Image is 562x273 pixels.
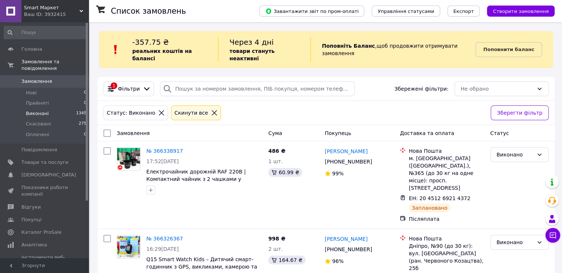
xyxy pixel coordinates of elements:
span: 0 [84,131,86,138]
div: , щоб продовжити отримувати замовлення [310,37,476,62]
a: Створити замовлення [480,8,555,14]
span: 2 шт. [268,246,283,252]
span: Статус [490,130,509,136]
span: Показники роботи компанії [21,184,68,198]
a: Електрочайник дорожній RAF 220В | Компактний чайник з 2 чашками у комплекті [146,169,246,189]
div: Виконано [497,238,534,246]
input: Пошук за номером замовлення, ПІБ покупця, номером телефону, Email, номером накладної [160,81,355,96]
div: Не обрано [461,85,534,93]
span: Через 4 дні [229,38,274,47]
span: 1345 [76,110,86,117]
span: 1 шт. [268,158,283,164]
button: Чат з покупцем [545,228,560,243]
a: [PERSON_NAME] [325,235,368,243]
span: Створити замовлення [493,9,549,14]
span: Збережені фільтри: [394,85,448,92]
span: ЕН: 20 4512 6921 4372 [409,195,470,201]
div: 60.99 ₴ [268,168,302,177]
span: [DEMOGRAPHIC_DATA] [21,172,76,178]
span: Замовлення [21,78,52,85]
span: 0 [84,90,86,96]
span: Каталог ProSale [21,229,61,236]
button: Завантажити звіт по пром-оплаті [259,6,364,17]
span: Управління статусами [378,9,434,14]
span: Покупці [21,216,41,223]
div: Cкинути все [173,109,210,117]
a: [PERSON_NAME] [325,148,368,155]
button: Створити замовлення [487,6,555,17]
span: 0 [84,100,86,107]
input: Пошук [4,26,87,39]
span: 486 ₴ [268,148,285,154]
span: Скасовані [26,121,51,127]
span: Товари та послуги [21,159,68,166]
span: Повідомлення [21,146,57,153]
span: Оплачені [26,131,49,138]
span: Завантажити звіт по пром-оплаті [265,8,358,14]
span: Виконані [26,110,49,117]
span: 96% [332,258,344,264]
span: Головна [21,46,42,53]
a: Фото товару [117,235,140,259]
span: Прийняті [26,100,49,107]
span: 998 ₴ [268,236,285,242]
a: № 366338917 [146,148,183,154]
span: -357.75 ₴ [132,38,169,47]
div: Ваш ID: 3932415 [24,11,89,18]
div: Нова Пошта [409,235,484,242]
b: Поповнити баланс [483,47,534,52]
div: Нова Пошта [409,147,484,155]
button: Управління статусами [372,6,440,17]
span: Інструменти веб-майстра та SEO [21,254,68,267]
span: Нові [26,90,37,96]
div: Дніпро, №90 (до 30 кг): вул. [GEOGRAPHIC_DATA] (ран. Червоного Козацтва), 25б [409,242,484,272]
span: 16:29[DATE] [146,246,179,252]
a: Поповнити баланс [476,42,542,57]
img: Фото товару [117,148,140,170]
span: Зберегти фільтр [497,109,542,117]
span: Cума [268,130,282,136]
div: [PHONE_NUMBER] [323,156,374,167]
b: Поповніть Баланс [322,43,375,49]
b: товари стануть неактивні [229,48,275,61]
span: 99% [332,171,344,176]
span: Smart Маркет [24,4,79,11]
span: Замовлення та повідомлення [21,58,89,72]
div: Післяплата [409,215,484,223]
div: м. [GEOGRAPHIC_DATA] ([GEOGRAPHIC_DATA].), №365 (до 30 кг на одне місце): просп. [STREET_ADDRESS] [409,155,484,192]
span: Доставка та оплата [400,130,454,136]
span: Відгуки [21,204,41,210]
span: Фільтри [118,85,140,92]
div: Статус: Виконано [105,109,157,117]
div: Виконано [497,151,534,159]
a: № 366326367 [146,236,183,242]
span: Покупець [325,130,351,136]
h1: Список замовлень [111,7,186,16]
img: Фото товару [117,236,140,257]
span: Аналітика [21,242,47,248]
span: Експорт [453,9,474,14]
div: [PHONE_NUMBER] [323,244,374,255]
button: Експорт [447,6,480,17]
button: Зберегти фільтр [491,105,549,120]
span: Замовлення [117,130,150,136]
img: :exclamation: [110,44,121,55]
b: реальних коштів на балансі [132,48,192,61]
span: 275 [79,121,86,127]
div: 164.67 ₴ [268,256,305,264]
span: 17:52[DATE] [146,158,179,164]
a: Фото товару [117,147,140,171]
div: Заплановано [409,203,450,212]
